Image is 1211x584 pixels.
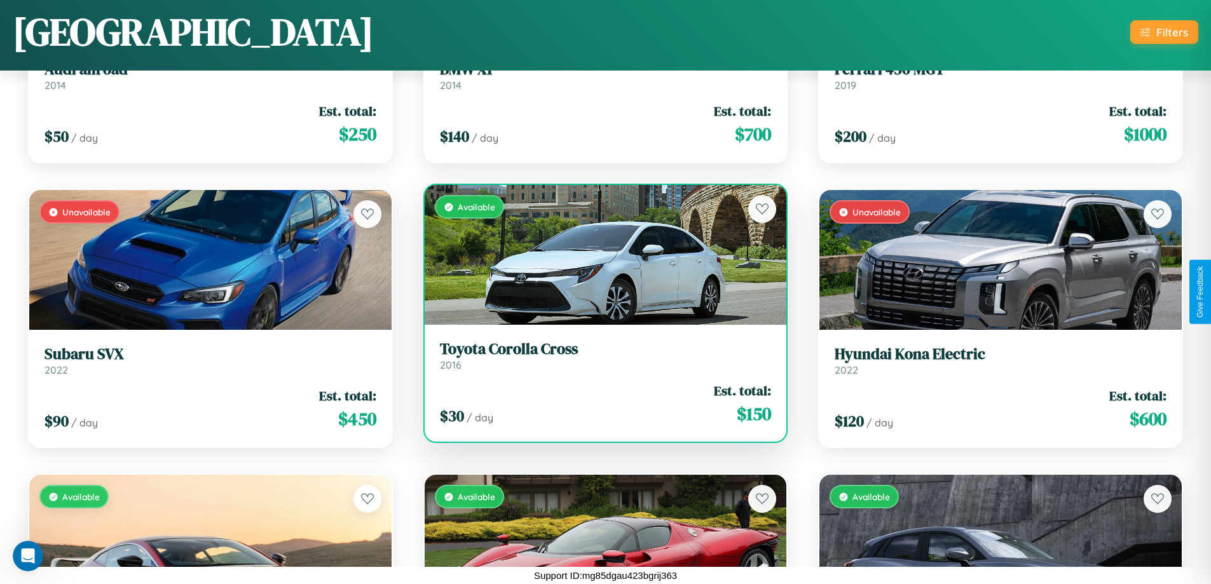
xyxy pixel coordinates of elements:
[1124,121,1167,147] span: $ 1000
[440,358,462,371] span: 2016
[835,345,1167,363] h3: Hyundai Kona Electric
[458,491,495,502] span: Available
[44,79,66,92] span: 2014
[1196,266,1205,318] div: Give Feedback
[852,491,890,502] span: Available
[71,416,98,429] span: / day
[62,207,111,217] span: Unavailable
[13,6,374,58] h1: [GEOGRAPHIC_DATA]
[1156,25,1188,39] div: Filters
[71,132,98,144] span: / day
[319,102,376,120] span: Est. total:
[13,541,43,571] iframe: Intercom live chat
[714,102,771,120] span: Est. total:
[339,121,376,147] span: $ 250
[869,132,896,144] span: / day
[835,345,1167,376] a: Hyundai Kona Electric2022
[319,386,376,405] span: Est. total:
[835,411,864,431] span: $ 120
[440,340,772,358] h3: Toyota Corolla Cross
[440,79,462,92] span: 2014
[866,416,893,429] span: / day
[440,60,772,92] a: BMW X12014
[737,401,771,426] span: $ 150
[44,411,69,431] span: $ 90
[852,207,901,217] span: Unavailable
[440,405,464,426] span: $ 30
[1109,102,1167,120] span: Est. total:
[458,201,495,212] span: Available
[1109,386,1167,405] span: Est. total:
[44,363,68,376] span: 2022
[44,60,376,92] a: Audi allroad2014
[714,381,771,400] span: Est. total:
[44,126,69,147] span: $ 50
[338,406,376,431] span: $ 450
[835,363,858,376] span: 2022
[467,411,493,424] span: / day
[735,121,771,147] span: $ 700
[440,126,469,147] span: $ 140
[62,491,100,502] span: Available
[1130,406,1167,431] span: $ 600
[440,340,772,371] a: Toyota Corolla Cross2016
[44,345,376,363] h3: Subaru SVX
[835,126,866,147] span: $ 200
[472,132,498,144] span: / day
[534,567,677,584] p: Support ID: mg85dgau423bgrij363
[44,345,376,376] a: Subaru SVX2022
[835,79,856,92] span: 2019
[1130,20,1198,44] button: Filters
[835,60,1167,92] a: Ferrari 456 MGT2019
